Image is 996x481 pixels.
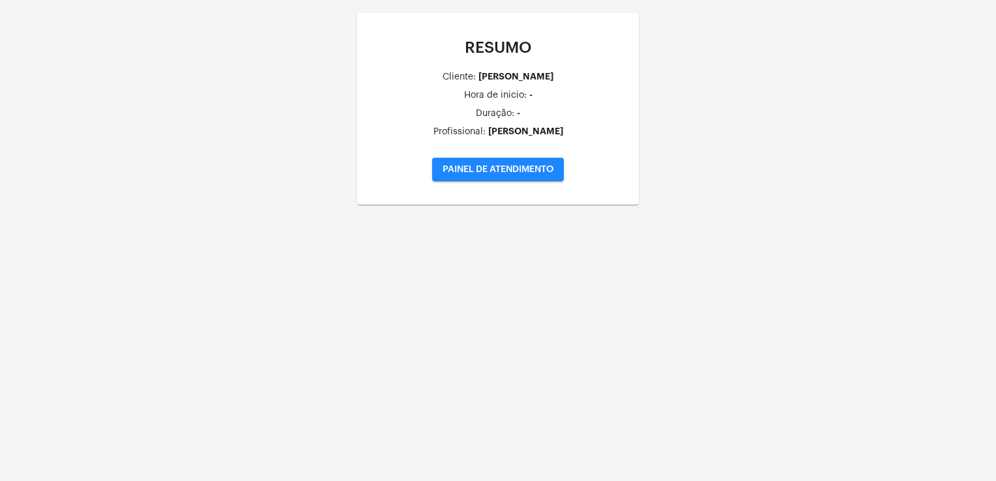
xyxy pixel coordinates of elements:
div: Profissional: [433,127,486,137]
div: - [517,108,520,118]
span: PAINEL DE ATENDIMENTO [443,165,553,174]
div: [PERSON_NAME] [478,72,553,81]
button: PAINEL DE ATENDIMENTO [432,158,564,181]
div: Cliente: [443,72,476,82]
div: - [529,90,533,100]
div: Hora de inicio: [464,91,527,100]
p: RESUMO [368,39,628,56]
div: [PERSON_NAME] [488,126,563,136]
div: Duração: [476,109,514,119]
